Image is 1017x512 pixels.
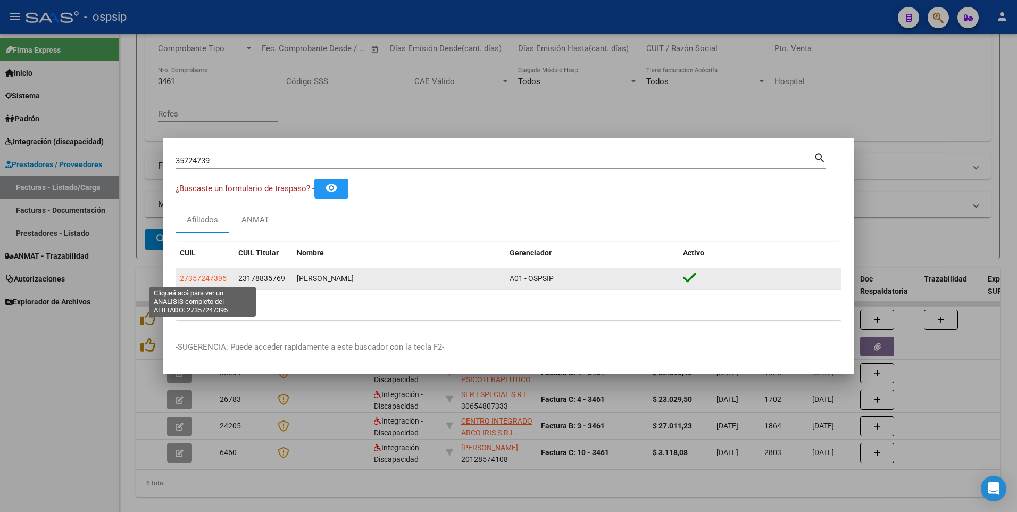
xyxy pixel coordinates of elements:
mat-icon: remove_red_eye [325,181,338,194]
div: Open Intercom Messenger [981,476,1006,501]
span: CUIL Titular [238,249,279,257]
span: CUIL [180,249,196,257]
datatable-header-cell: Gerenciador [505,242,679,265]
span: ¿Buscaste un formulario de traspaso? - [176,184,314,193]
p: -SUGERENCIA: Puede acceder rapidamente a este buscador con la tecla F2- [176,341,841,353]
datatable-header-cell: Nombre [293,242,505,265]
div: Afiliados [187,214,218,226]
span: A01 - OSPSIP [510,274,554,283]
span: Gerenciador [510,249,552,257]
div: ANMAT [241,214,269,226]
div: 1 total [176,293,841,320]
datatable-header-cell: CUIL Titular [234,242,293,265]
span: 23178835769 [238,274,285,283]
span: Nombre [297,249,324,257]
span: Activo [683,249,704,257]
mat-icon: search [814,151,826,163]
datatable-header-cell: Activo [679,242,841,265]
div: [PERSON_NAME] [297,272,501,285]
span: 27357247395 [180,274,227,283]
datatable-header-cell: CUIL [176,242,234,265]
